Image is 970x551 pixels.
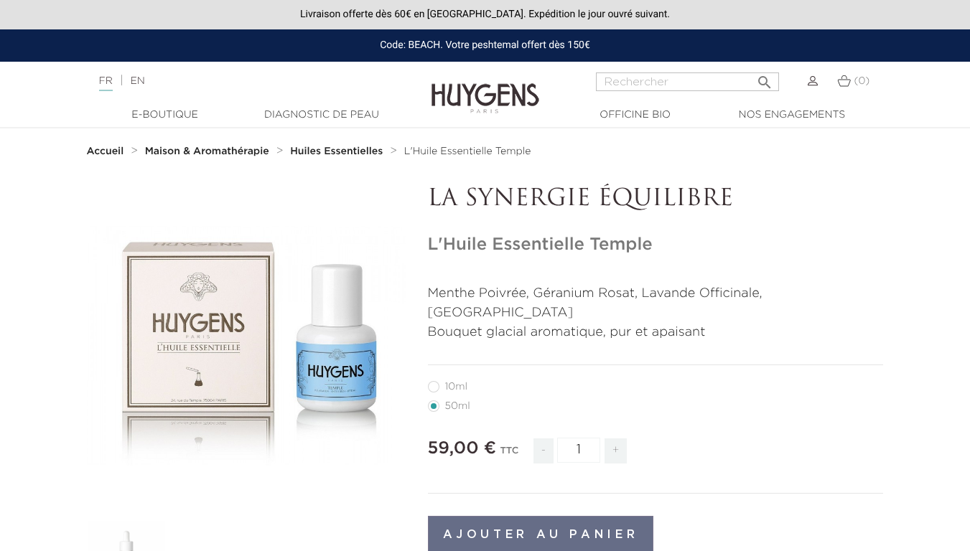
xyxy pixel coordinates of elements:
[428,400,488,412] label: 50ml
[87,146,127,157] a: Accueil
[99,76,113,91] a: FR
[428,186,884,213] p: LA SYNERGIE ÉQUILIBRE
[752,68,778,88] button: 
[500,435,518,474] div: TTC
[432,60,539,116] img: Huygens
[557,438,600,463] input: Quantité
[145,146,273,157] a: Maison & Aromathérapie
[605,438,628,463] span: +
[428,235,884,255] h1: L'Huile Essentielle Temple
[87,146,124,156] strong: Accueil
[428,381,485,392] label: 10ml
[854,76,869,86] span: (0)
[428,284,884,323] p: Menthe Poivrée, Géranium Rosat, Lavande Officinale, [GEOGRAPHIC_DATA]
[92,72,393,90] div: |
[250,108,393,123] a: Diagnostic de peau
[564,108,707,123] a: Officine Bio
[290,146,386,157] a: Huiles Essentielles
[145,146,269,156] strong: Maison & Aromathérapie
[404,146,531,157] a: L'Huile Essentielle Temple
[290,146,383,156] strong: Huiles Essentielles
[428,440,497,457] span: 59,00 €
[756,70,773,87] i: 
[720,108,864,123] a: Nos engagements
[428,323,884,342] p: Bouquet glacial aromatique, pur et apaisant
[533,438,554,463] span: -
[130,76,144,86] a: EN
[93,108,237,123] a: E-Boutique
[596,72,779,91] input: Rechercher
